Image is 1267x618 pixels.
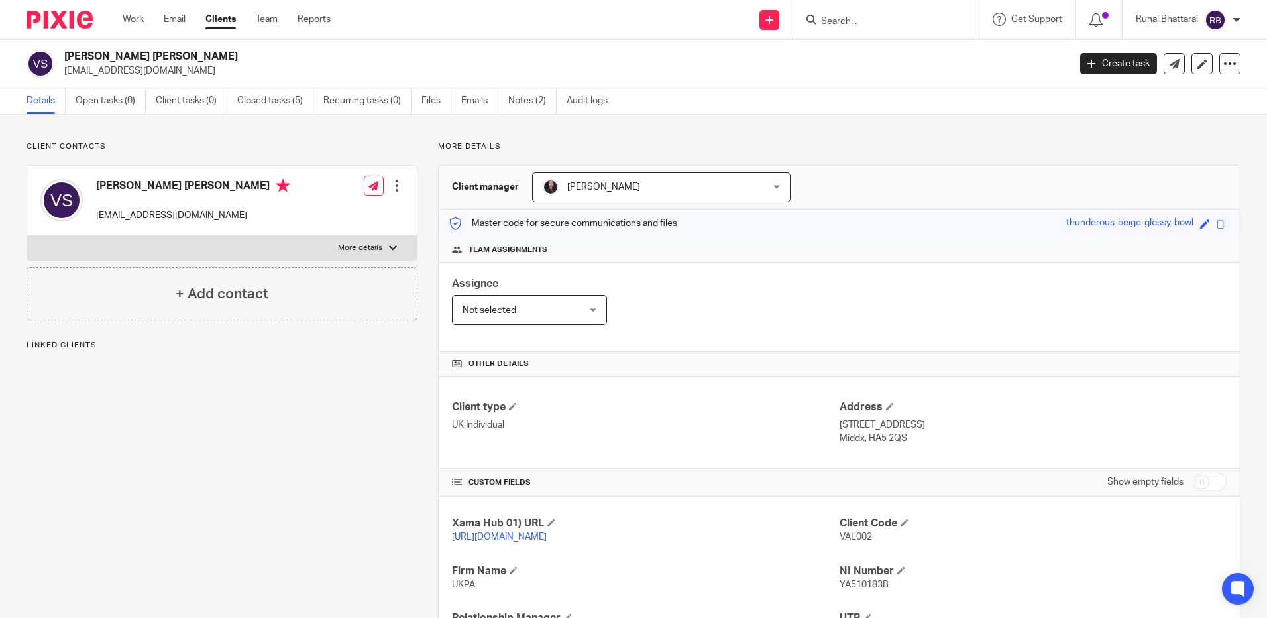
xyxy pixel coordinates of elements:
h4: [PERSON_NAME] [PERSON_NAME] [96,179,290,196]
a: Team [256,13,278,26]
h4: CUSTOM FIELDS [452,477,839,488]
span: Other details [468,359,529,369]
a: Audit logs [567,88,618,114]
span: Assignee [452,278,498,289]
a: Files [421,88,451,114]
input: Search [820,16,939,28]
p: Linked clients [27,340,417,351]
span: UKPA [452,580,475,589]
span: YA510183B [840,580,889,589]
h4: Firm Name [452,564,839,578]
a: Recurring tasks (0) [323,88,412,114]
div: thunderous-beige-glossy-bowl [1066,216,1193,231]
h4: Client type [452,401,839,414]
p: [EMAIL_ADDRESS][DOMAIN_NAME] [64,64,1060,78]
a: Work [123,13,144,26]
p: Runal Bhattarai [1136,13,1198,26]
h2: [PERSON_NAME] [PERSON_NAME] [64,50,861,64]
h4: NI Number [840,564,1227,578]
p: [EMAIL_ADDRESS][DOMAIN_NAME] [96,209,290,222]
h4: Address [840,401,1227,414]
label: Show empty fields [1107,475,1184,489]
p: More details [338,243,382,253]
p: More details [438,141,1240,152]
h4: Xama Hub 01) URL [452,517,839,530]
i: Primary [276,179,290,192]
a: Open tasks (0) [76,88,146,114]
a: Reports [298,13,331,26]
span: Team assignments [468,245,547,255]
p: Middx, HA5 2QS [840,432,1227,445]
span: Not selected [463,306,516,315]
h4: Client Code [840,517,1227,530]
img: svg%3E [1205,9,1226,31]
span: [PERSON_NAME] [567,182,640,192]
a: Notes (2) [508,88,557,114]
a: Details [27,88,66,114]
img: svg%3E [27,50,54,78]
a: Emails [461,88,498,114]
span: VAL002 [840,532,872,542]
h3: Client manager [452,180,519,194]
img: svg%3E [40,179,83,221]
p: Client contacts [27,141,417,152]
p: Master code for secure communications and files [449,217,677,230]
a: Create task [1080,53,1157,74]
a: Email [164,13,186,26]
a: Closed tasks (5) [237,88,313,114]
a: Client tasks (0) [156,88,227,114]
p: UK Individual [452,418,839,432]
p: [STREET_ADDRESS] [840,418,1227,432]
a: [URL][DOMAIN_NAME] [452,532,547,542]
img: Pixie [27,11,93,29]
a: Clients [205,13,236,26]
img: MicrosoftTeams-image.jfif [543,179,559,195]
h4: + Add contact [176,284,268,304]
span: Get Support [1011,15,1062,24]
